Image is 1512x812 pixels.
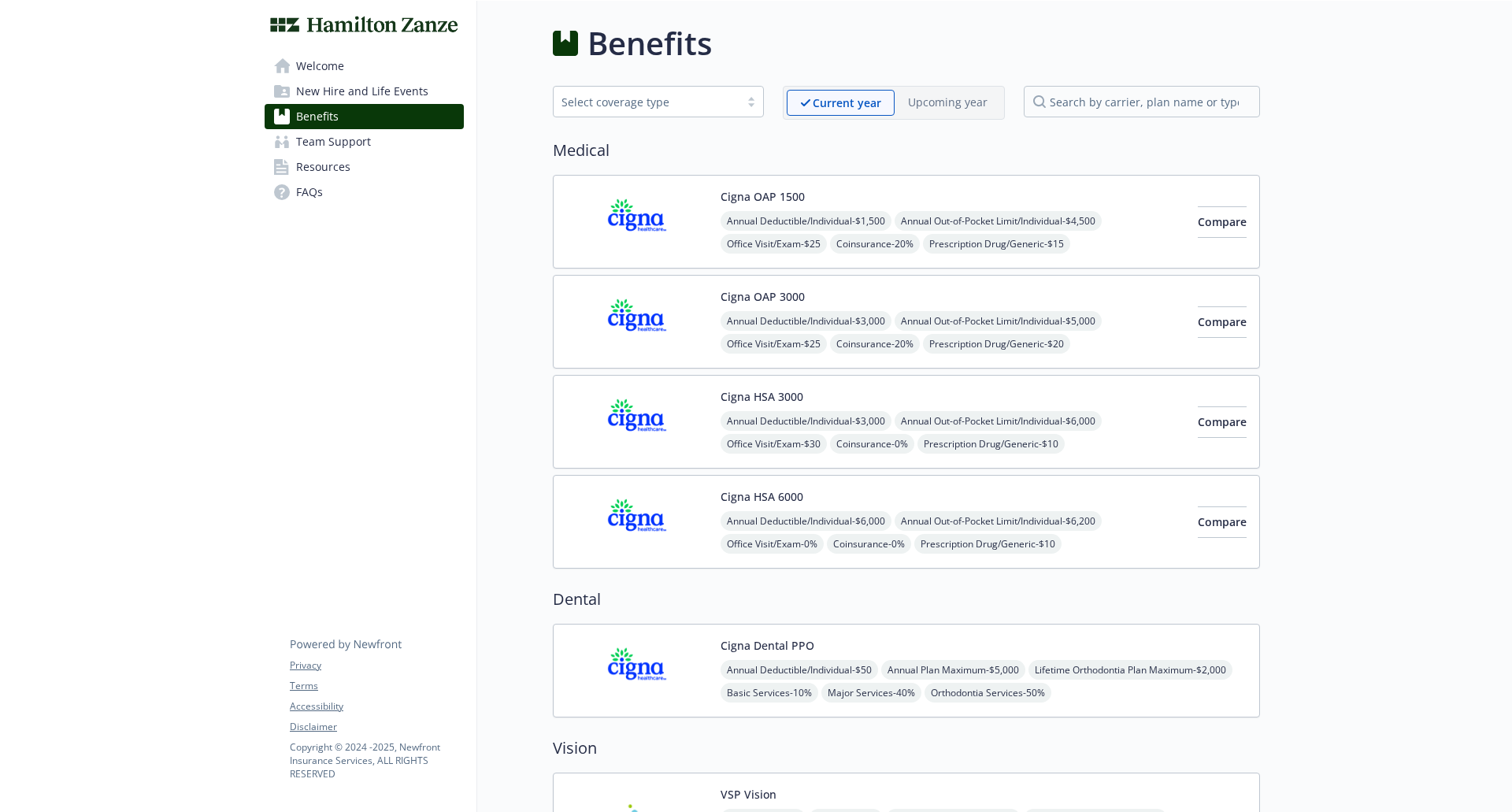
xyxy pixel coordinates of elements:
span: Compare [1198,514,1247,529]
p: Copyright © 2024 - 2025 , Newfront Insurance Services, ALL RIGHTS RESERVED [290,740,463,780]
h2: Dental [553,588,1260,611]
button: Cigna HSA 6000 [721,488,803,505]
span: Basic Services - 10% [721,683,818,703]
h2: Vision [553,736,1260,760]
span: Annual Deductible/Individual - $3,000 [721,311,891,331]
span: Lifetime Orthodontia Plan Maximum - $2,000 [1028,660,1232,680]
a: New Hire and Life Events [265,79,464,104]
a: FAQs [265,180,464,205]
span: Coinsurance - 0% [830,434,914,454]
a: Benefits [265,104,464,129]
span: Compare [1198,214,1247,229]
a: Privacy [290,658,463,673]
span: Annual Out-of-Pocket Limit/Individual - $6,000 [895,411,1102,431]
img: CIGNA carrier logo [566,388,708,455]
input: search by carrier, plan name or type [1024,86,1260,117]
button: Cigna HSA 3000 [721,388,803,405]
span: Office Visit/Exam - 0% [721,534,824,554]
a: Accessibility [290,699,463,714]
img: CIGNA carrier logo [566,188,708,255]
span: Annual Out-of-Pocket Limit/Individual - $6,200 [895,511,1102,531]
span: Prescription Drug/Generic - $10 [917,434,1065,454]
span: Annual Deductible/Individual - $1,500 [721,211,891,231]
span: Orthodontia Services - 50% [925,683,1051,703]
button: Cigna OAP 1500 [721,188,805,205]
span: Compare [1198,314,1247,329]
span: Annual Deductible/Individual - $3,000 [721,411,891,431]
a: Team Support [265,129,464,154]
span: Office Visit/Exam - $25 [721,334,827,354]
span: Welcome [296,54,344,79]
span: Office Visit/Exam - $25 [721,234,827,254]
a: Welcome [265,54,464,79]
span: Team Support [296,129,371,154]
span: Major Services - 40% [821,683,921,703]
h2: Medical [553,139,1260,162]
h1: Benefits [587,20,712,67]
span: Prescription Drug/Generic - $15 [923,234,1070,254]
span: Coinsurance - 0% [827,534,911,554]
span: Resources [296,154,350,180]
button: VSP Vision [721,786,776,803]
span: Coinsurance - 20% [830,234,920,254]
span: FAQs [296,180,323,205]
img: CIGNA carrier logo [566,288,708,355]
button: Cigna Dental PPO [721,637,814,654]
button: Compare [1198,506,1247,538]
button: Compare [1198,206,1247,238]
a: Disclaimer [290,720,463,734]
span: Annual Out-of-Pocket Limit/Individual - $5,000 [895,311,1102,331]
span: Annual Deductible/Individual - $6,000 [721,511,891,531]
p: Upcoming year [908,94,988,110]
button: Compare [1198,406,1247,438]
button: Compare [1198,306,1247,338]
img: CIGNA carrier logo [566,637,708,704]
span: New Hire and Life Events [296,79,428,104]
a: Resources [265,154,464,180]
p: Current year [813,95,881,111]
span: Annual Plan Maximum - $5,000 [881,660,1025,680]
a: Terms [290,679,463,693]
span: Compare [1198,414,1247,429]
button: Cigna OAP 3000 [721,288,805,305]
img: CIGNA carrier logo [566,488,708,555]
span: Upcoming year [895,90,1001,116]
span: Annual Deductible/Individual - $50 [721,660,878,680]
span: Benefits [296,104,339,129]
span: Annual Out-of-Pocket Limit/Individual - $4,500 [895,211,1102,231]
span: Coinsurance - 20% [830,334,920,354]
span: Office Visit/Exam - $30 [721,434,827,454]
span: Prescription Drug/Generic - $20 [923,334,1070,354]
div: Select coverage type [561,94,732,110]
span: Prescription Drug/Generic - $10 [914,534,1062,554]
